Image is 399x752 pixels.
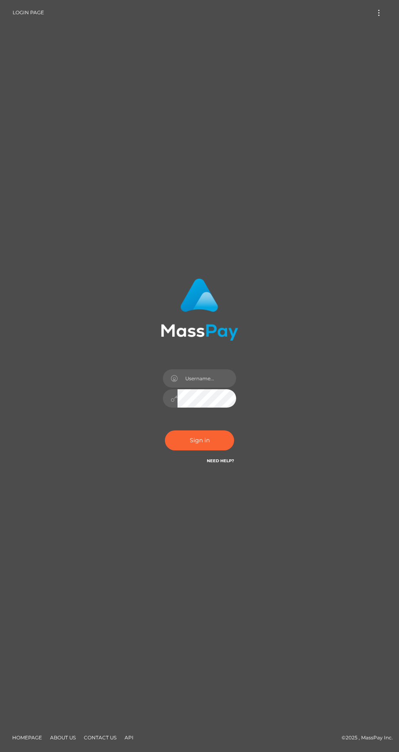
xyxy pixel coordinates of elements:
button: Sign in [165,430,234,450]
a: Contact Us [81,731,120,744]
a: API [121,731,137,744]
a: Need Help? [207,458,234,463]
a: About Us [47,731,79,744]
a: Login Page [13,4,44,21]
input: Username... [178,369,236,388]
button: Toggle navigation [371,7,386,18]
div: © 2025 , MassPay Inc. [6,733,393,742]
img: MassPay Login [161,278,238,341]
a: Homepage [9,731,45,744]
